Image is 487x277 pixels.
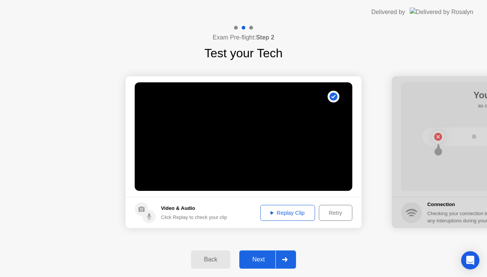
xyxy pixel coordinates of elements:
div: Next [242,256,275,263]
button: Next [239,250,296,269]
div: Retry [321,210,350,216]
button: Replay Clip [260,205,315,221]
h4: Exam Pre-flight: [213,33,274,42]
button: Retry [319,205,352,221]
div: Replay Clip [263,210,312,216]
img: Delivered by Rosalyn [410,8,473,16]
h5: Video & Audio [161,205,227,212]
b: Step 2 [256,34,274,41]
div: Delivered by [371,8,405,17]
button: Back [191,250,230,269]
div: Open Intercom Messenger [461,251,479,269]
div: Back [193,256,228,263]
div: Click Replay to check your clip [161,214,227,221]
h1: Test your Tech [204,44,283,62]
